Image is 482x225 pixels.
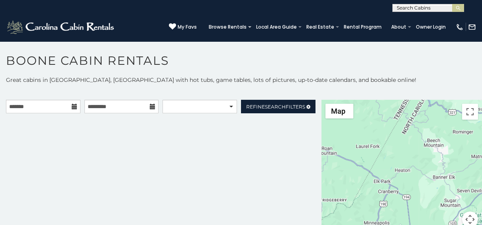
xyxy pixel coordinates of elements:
[252,21,301,33] a: Local Area Guide
[412,21,450,33] a: Owner Login
[468,23,476,31] img: mail-regular-white.png
[205,21,251,33] a: Browse Rentals
[241,100,315,113] a: RefineSearchFilters
[325,104,353,118] button: Change map style
[340,21,386,33] a: Rental Program
[456,23,464,31] img: phone-regular-white.png
[178,23,197,31] span: My Favs
[331,107,345,115] span: Map
[462,104,478,120] button: Toggle fullscreen view
[246,104,305,110] span: Refine Filters
[302,21,338,33] a: Real Estate
[6,19,116,35] img: White-1-2.png
[387,21,410,33] a: About
[265,104,286,110] span: Search
[169,23,197,31] a: My Favs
